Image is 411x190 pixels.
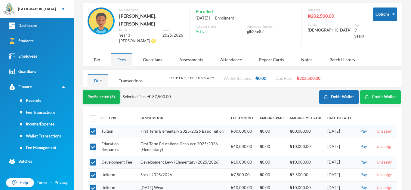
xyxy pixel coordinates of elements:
div: Report Cards [253,53,290,66]
a: Terms [37,180,48,186]
span: Due Fees: [275,76,294,81]
div: · [51,180,52,186]
th: Date Created [324,112,356,125]
button: Debit Wallet [319,90,359,104]
div: Bio [88,53,107,66]
div: [DATE] | -- Enrollment [196,15,295,21]
td: ₦10,000.00 [228,138,257,156]
a: Privacy [54,180,68,186]
td: ₦10,000.00 [228,156,257,169]
td: Development Levy (Elementary) 2025/2026 [138,156,228,169]
div: Due [88,74,108,87]
a: Fee Management [21,142,74,154]
a: Help [6,178,34,187]
div: Fees [111,53,132,66]
td: Education Resources [98,138,138,156]
button: Pay [359,172,369,178]
div: ` [319,90,402,104]
div: ₦202,500.00 [308,12,364,20]
th: Amount Paid [257,112,287,125]
td: First Term Educational Resource 2025/2026 (Elementary) [138,138,228,156]
button: PaySelected (8) [83,90,120,104]
th: Fee Amount [228,112,257,125]
td: [DATE] [324,169,356,182]
div: Year 3 - [PERSON_NAME] ♌️ [119,32,158,44]
div: Batch History [323,53,362,66]
span: Wallet Balance: [224,76,252,81]
td: Development Fee [98,156,138,169]
span: Selected Fees: ₦187,500.00 [123,94,171,100]
td: Uniform [98,169,138,182]
td: First Term Elementary 2025/2026 Basic Tuition [138,125,228,138]
button: Unassign [375,128,394,135]
div: Assessments [173,53,209,66]
div: Notes [295,53,319,66]
th: Description [138,112,228,125]
button: Pay [359,128,369,135]
button: Unassign [375,172,394,178]
div: Admission Number [247,24,295,29]
div: 9 years [354,27,364,39]
div: Student Fee Summary [169,76,214,80]
div: Session [162,28,183,32]
td: ₦0.00 [257,169,287,182]
div: Guardians [137,53,168,66]
div: glh25e82 [247,29,295,35]
td: ₦10,000.00 [287,156,324,169]
td: ₦7,500.00 [287,169,324,182]
div: [PERSON_NAME], [PERSON_NAME] [119,12,183,28]
span: ₦0.00 [255,76,266,81]
td: Socks 2025/2026 [138,169,228,182]
div: Account Status [196,24,244,29]
th: Fee Type [98,112,138,125]
div: Students [9,38,34,44]
a: Income/Expense [21,118,74,130]
button: Credit Wallet [360,90,401,104]
td: ₦10,000.00 [287,138,324,156]
span: ₦202,500.00 [297,76,320,81]
td: Tuition [98,125,138,138]
td: ₦80,000.00 [287,125,324,138]
div: Batches [9,158,32,165]
div: 2025/2026 [162,32,183,38]
div: Gender [308,23,351,27]
img: STUDENT [89,9,113,33]
img: logo [3,3,15,15]
div: Finance [9,84,32,90]
span: Enrolled [196,8,213,15]
div: Batch [119,28,158,32]
div: Employees [9,53,37,59]
button: Pay [359,143,369,150]
div: [GEOGRAPHIC_DATA] [18,6,56,12]
div: Dashboard [9,23,37,29]
a: Fee Transactions [21,107,74,119]
div: Student name [119,8,183,12]
div: Guardians [9,68,36,75]
button: Unassign [375,143,394,150]
a: Wallet Transactions [21,130,74,142]
div: Transactions [113,74,149,87]
a: Receipts [21,95,74,107]
button: Unassign [375,159,394,166]
div: Due Fees [308,8,364,12]
td: ₦0.00 [257,156,287,169]
td: [DATE] [324,125,356,138]
td: [DATE] [324,138,356,156]
td: ₦80,000.00 [228,125,257,138]
th: Amount Yet Paid [287,112,324,125]
button: Options [373,8,397,21]
div: Age [354,23,364,27]
td: ₦0.00 [257,125,287,138]
td: ₦0.00 [257,138,287,156]
td: ₦7,500.00 [228,169,257,182]
span: Active [196,29,207,35]
div: Attendance [214,53,248,66]
div: [DEMOGRAPHIC_DATA] [308,27,351,33]
button: Pay [359,159,369,166]
td: [DATE] [324,156,356,169]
